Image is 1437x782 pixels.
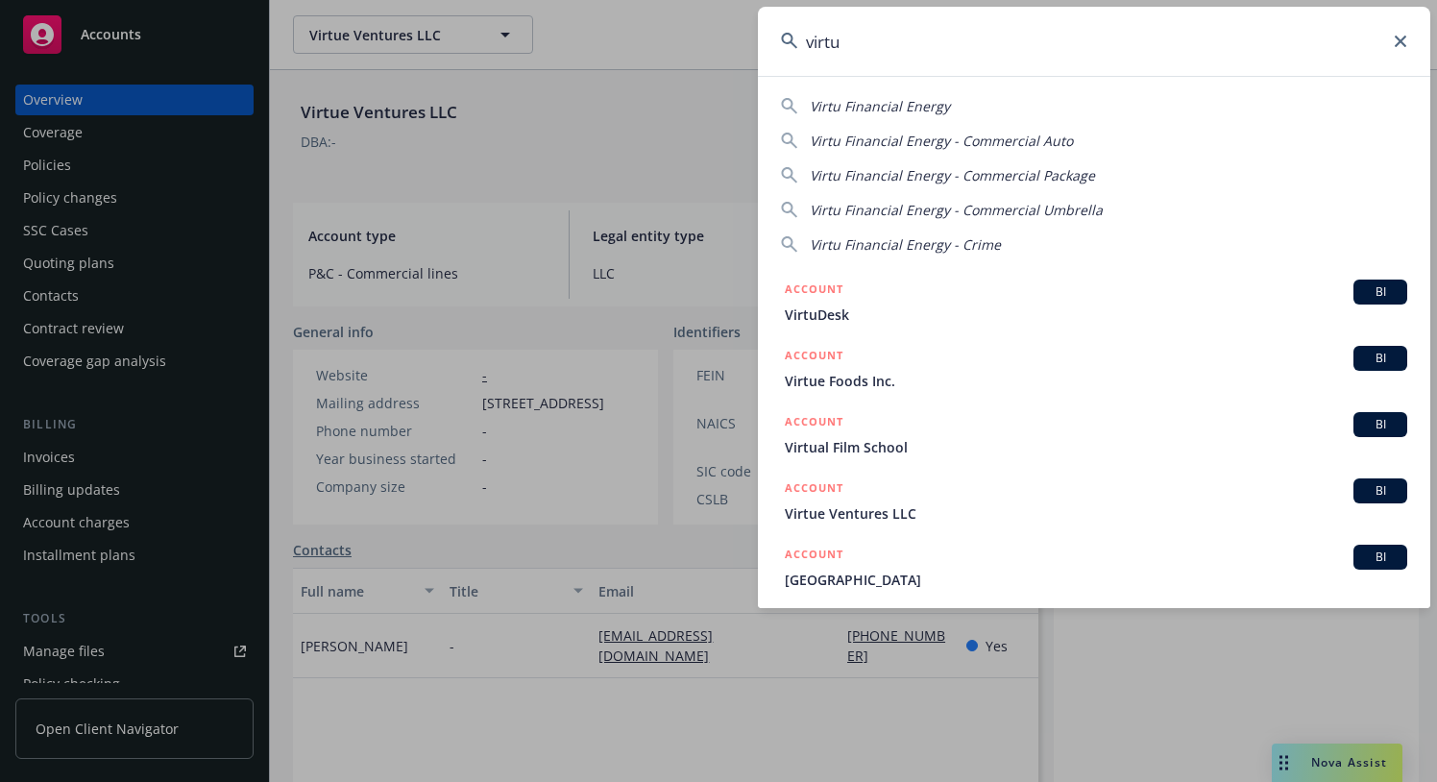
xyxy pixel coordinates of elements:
[758,269,1430,335] a: ACCOUNTBIVirtuDesk
[758,402,1430,468] a: ACCOUNTBIVirtual Film School
[1361,482,1400,500] span: BI
[785,412,843,435] h5: ACCOUNT
[810,132,1073,150] span: Virtu Financial Energy - Commercial Auto
[810,97,950,115] span: Virtu Financial Energy
[785,478,843,501] h5: ACCOUNT
[1361,283,1400,301] span: BI
[785,545,843,568] h5: ACCOUNT
[758,534,1430,600] a: ACCOUNTBI[GEOGRAPHIC_DATA]
[785,570,1407,590] span: [GEOGRAPHIC_DATA]
[1361,350,1400,367] span: BI
[785,437,1407,457] span: Virtual Film School
[1361,549,1400,566] span: BI
[785,371,1407,391] span: Virtue Foods Inc.
[785,280,843,303] h5: ACCOUNT
[810,235,1001,254] span: Virtu Financial Energy - Crime
[810,201,1103,219] span: Virtu Financial Energy - Commercial Umbrella
[758,468,1430,534] a: ACCOUNTBIVirtue Ventures LLC
[758,7,1430,76] input: Search...
[785,305,1407,325] span: VirtuDesk
[785,346,843,369] h5: ACCOUNT
[758,335,1430,402] a: ACCOUNTBIVirtue Foods Inc.
[1361,416,1400,433] span: BI
[785,503,1407,524] span: Virtue Ventures LLC
[810,166,1095,184] span: Virtu Financial Energy - Commercial Package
